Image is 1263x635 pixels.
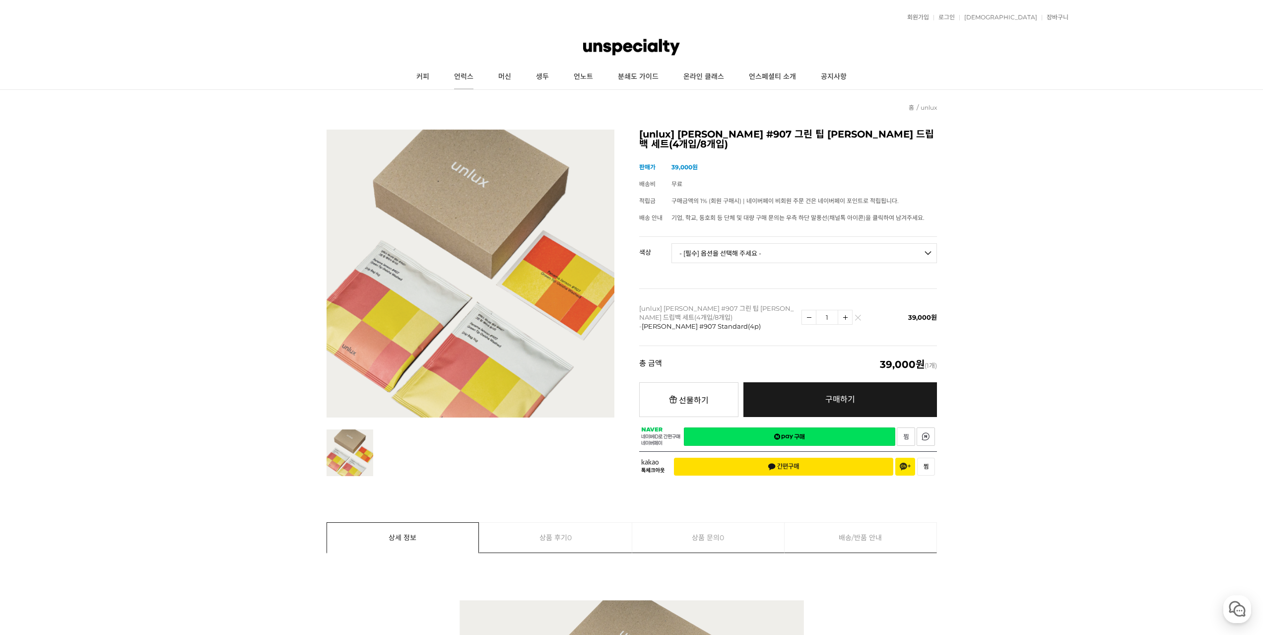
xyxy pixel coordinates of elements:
span: 39,000원 [908,313,937,321]
img: [unlux] 파나마 잰슨 #907 그린 팁 게이샤 워시드 드립백 세트(4개입/8개입) [327,130,614,418]
a: 공지사항 [808,65,859,89]
a: 새창 [684,427,895,446]
span: 설정 [153,330,165,338]
span: 대화 [91,330,103,338]
a: 대화 [66,315,128,340]
a: 머신 [486,65,524,89]
img: 삭제 [855,317,861,323]
strong: 39,000원 [671,163,698,171]
a: 홈 [3,315,66,340]
a: 생두 [524,65,561,89]
img: 수량증가 [838,310,852,324]
span: 홈 [31,330,37,338]
a: [DEMOGRAPHIC_DATA] [959,14,1037,20]
span: 0 [567,523,572,553]
a: 언노트 [561,65,605,89]
a: 로그인 [933,14,955,20]
a: 언스페셜티 소개 [736,65,808,89]
a: 배송/반품 안내 [785,523,936,553]
span: 찜 [924,463,929,470]
a: 상품 후기0 [479,523,632,553]
th: 색상 [639,237,671,260]
span: (1개) [880,359,937,369]
a: 상품 문의0 [632,523,785,553]
span: 배송 안내 [639,214,663,221]
p: [unlux] [PERSON_NAME] #907 그린 팁 [PERSON_NAME] 드립백 세트(4개입/8개입) - [639,304,797,331]
a: 새창 [897,427,915,446]
a: 회원가입 [902,14,929,20]
button: 찜 [917,458,935,476]
span: 채널 추가 [900,463,911,471]
a: 상세 정보 [327,523,479,553]
span: 간편구매 [768,463,799,471]
a: 설정 [128,315,191,340]
button: 선물하기 [639,382,738,417]
span: 0 [720,523,724,553]
a: 언럭스 [442,65,486,89]
span: 적립금 [639,197,656,205]
a: 새창 [917,427,935,446]
span: 배송비 [639,180,656,188]
h2: [unlux] [PERSON_NAME] #907 그린 팁 [PERSON_NAME] 드립백 세트(4개입/8개입) [639,130,937,149]
span: [PERSON_NAME] #907 Standard(4p) [642,322,761,330]
a: 분쇄도 가이드 [605,65,671,89]
a: 구매하기 [743,382,937,417]
span: 구매금액의 1% (회원 구매시) | 네이버페이 비회원 주문 건은 네이버페이 포인트로 적립됩니다. [671,197,899,205]
button: 간편구매 [674,458,893,476]
button: 채널 추가 [895,458,915,476]
span: 기업, 학교, 동호회 등 단체 및 대량 구매 문의는 우측 하단 말풍선(채널톡 아이콘)을 클릭하여 남겨주세요. [671,214,925,221]
span: 무료 [671,180,682,188]
a: 커피 [404,65,442,89]
span: 판매가 [639,163,656,171]
strong: 총 금액 [639,359,662,369]
span: 카카오 톡체크아웃 [641,459,666,474]
a: unlux [921,104,937,111]
img: 언스페셜티 몰 [583,32,679,62]
a: 홈 [909,104,914,111]
span: 구매하기 [825,395,855,404]
img: 수량감소 [802,310,816,324]
a: 장바구니 [1042,14,1068,20]
em: 39,000원 [880,358,925,370]
a: 온라인 클래스 [671,65,736,89]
